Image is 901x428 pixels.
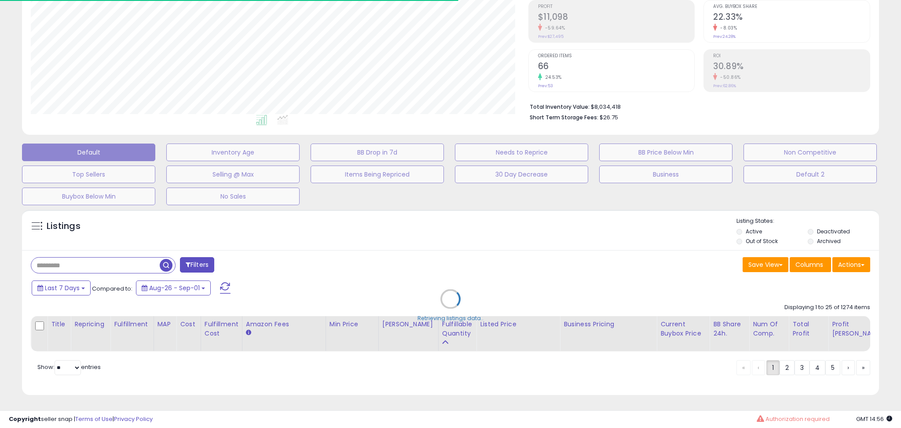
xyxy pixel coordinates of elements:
small: -59.64% [542,25,565,31]
span: 2025-09-9 14:56 GMT [856,415,892,423]
small: Prev: 24.28% [713,34,736,39]
a: Terms of Use [75,415,113,423]
small: Prev: $27,495 [538,34,564,39]
button: 30 Day Decrease [455,166,588,183]
button: Top Sellers [22,166,155,183]
button: Default 2 [744,166,877,183]
small: Prev: 62.86% [713,83,736,89]
span: Ordered Items [538,54,695,59]
button: Inventory Age [166,144,300,161]
span: ROI [713,54,870,59]
h2: 66 [538,61,695,73]
h2: 22.33% [713,12,870,24]
small: 24.53% [542,74,562,81]
span: Profit [538,4,695,9]
h2: 30.89% [713,61,870,73]
strong: Copyright [9,415,41,423]
button: BB Price Below Min [599,144,733,161]
button: BB Drop in 7d [311,144,444,161]
button: No Sales [166,188,300,205]
span: $26.75 [600,113,618,122]
b: Short Term Storage Fees: [530,114,598,121]
a: Privacy Policy [114,415,153,423]
button: Selling @ Max [166,166,300,183]
button: Business [599,166,733,183]
button: Non Competitive [744,144,877,161]
button: Default [22,144,155,161]
button: Buybox Below Min [22,188,155,205]
b: Total Inventory Value: [530,103,590,111]
li: $8,034,418 [530,101,864,111]
button: Needs to Reprice [455,144,588,161]
span: Avg. Buybox Share [713,4,870,9]
small: -50.86% [717,74,741,81]
small: Prev: 53 [538,83,553,89]
small: -8.03% [717,25,737,31]
div: Retrieving listings data.. [418,314,483,322]
div: seller snap | | [9,415,153,424]
button: Items Being Repriced [311,166,444,183]
h2: $11,098 [538,12,695,24]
